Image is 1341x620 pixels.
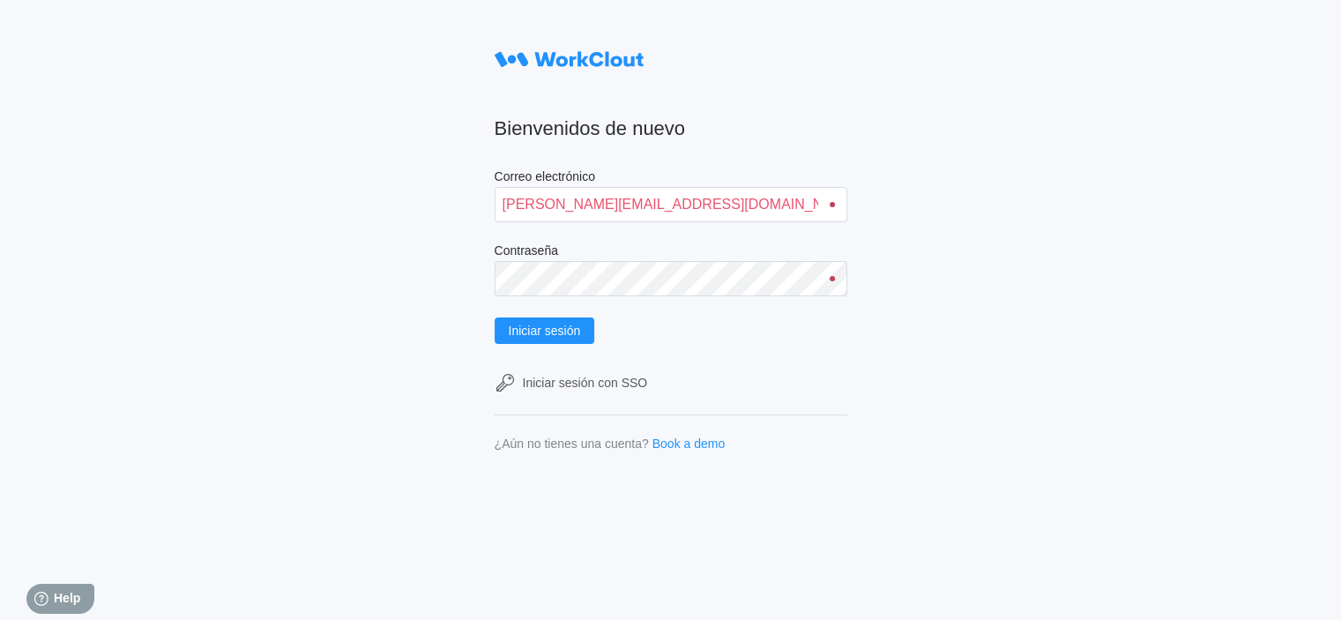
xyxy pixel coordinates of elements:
label: Contraseña [495,243,847,261]
a: Book a demo [652,437,726,451]
h2: Bienvenidos de nuevo [495,116,847,141]
input: Enter your email [495,187,847,222]
button: Iniciar sesión [495,317,595,344]
div: Iniciar sesión con SSO [523,376,648,390]
div: ¿Aún no tienes una cuenta? [495,437,649,451]
span: Iniciar sesión [509,325,581,337]
label: Correo electrónico [495,169,847,187]
a: Iniciar sesión con SSO [495,372,847,393]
